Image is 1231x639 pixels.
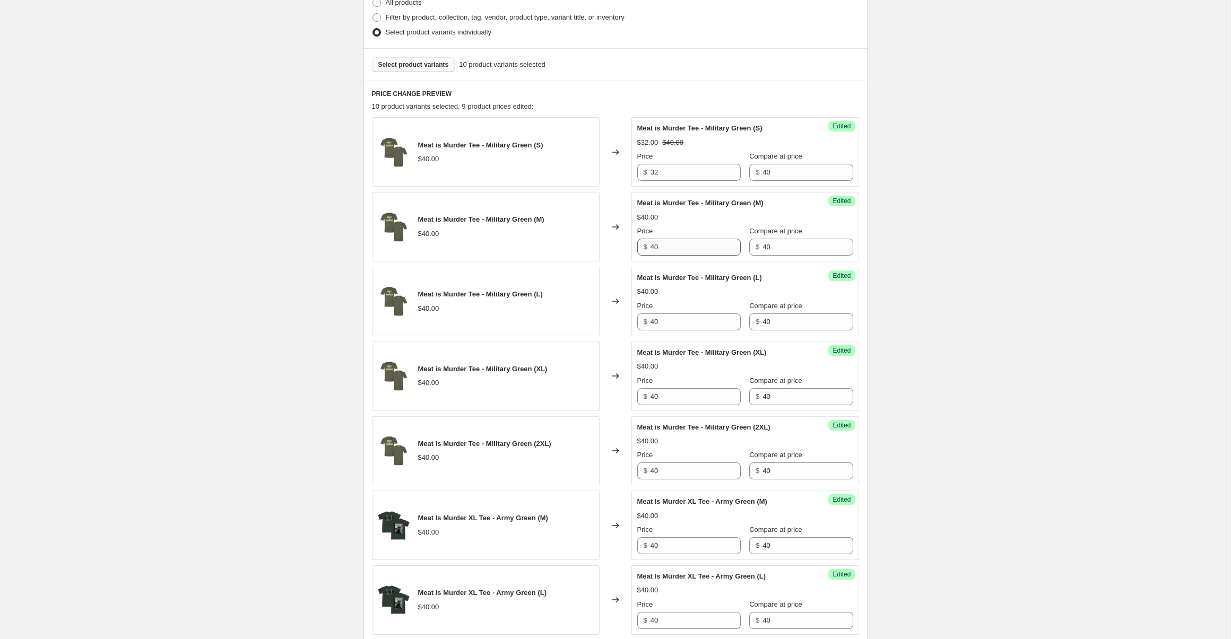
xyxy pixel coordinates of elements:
[637,274,762,282] span: Meat is Murder Tee - Military Green (L)
[418,303,439,314] div: $40.00
[833,570,851,579] span: Edited
[637,348,767,356] span: Meat is Murder Tee - Military Green (XL)
[637,199,764,207] span: Meat is Murder Tee - Military Green (M)
[756,467,759,475] span: $
[756,243,759,251] span: $
[378,211,410,243] img: MORRISSEY_MIM_TEE_2048x2048_b31ddf89-a11c-4568-9299-0f08a8186801_80x.webp
[833,421,851,430] span: Edited
[637,436,658,447] div: $40.00
[644,168,647,176] span: $
[833,495,851,504] span: Edited
[644,243,647,251] span: $
[378,60,449,69] span: Select product variants
[644,392,647,400] span: $
[418,452,439,463] div: $40.00
[833,346,851,355] span: Edited
[637,511,658,521] div: $40.00
[637,152,653,160] span: Price
[833,122,851,130] span: Edited
[418,141,543,149] span: Meat is Murder Tee - Military Green (S)
[637,497,767,505] span: Meat Is Murder XL Tee - Army Green (M)
[637,212,658,223] div: $40.00
[637,286,658,297] div: $40.00
[418,365,548,373] span: Meat is Murder Tee - Military Green (XL)
[749,600,802,608] span: Compare at price
[637,361,658,372] div: $40.00
[749,451,802,459] span: Compare at price
[418,514,548,522] span: Meat Is Murder XL Tee - Army Green (M)
[372,90,859,98] h6: PRICE CHANGE PREVIEW
[378,584,410,616] img: MORR_MIM_XL_Tee_Comp_80x.png
[756,616,759,624] span: $
[386,28,491,36] span: Select product variants individually
[418,440,551,448] span: Meat is Murder Tee - Military Green (2XL)
[637,572,766,580] span: Meat Is Murder XL Tee - Army Green (L)
[749,227,802,235] span: Compare at price
[749,377,802,384] span: Compare at price
[644,318,647,326] span: $
[418,215,544,223] span: Meat is Murder Tee - Military Green (M)
[833,272,851,280] span: Edited
[756,541,759,549] span: $
[378,510,410,541] img: MORR_MIM_XL_Tee_Comp_80x.png
[644,467,647,475] span: $
[418,290,543,298] span: Meat is Murder Tee - Military Green (L)
[378,136,410,168] img: MORRISSEY_MIM_TEE_2048x2048_b31ddf89-a11c-4568-9299-0f08a8186801_80x.webp
[637,302,653,310] span: Price
[637,227,653,235] span: Price
[418,602,439,612] div: $40.00
[662,137,683,148] strike: $40.00
[749,152,802,160] span: Compare at price
[459,59,545,70] span: 10 product variants selected
[418,154,439,164] div: $40.00
[378,435,410,467] img: MORRISSEY_MIM_TEE_2048x2048_b31ddf89-a11c-4568-9299-0f08a8186801_80x.webp
[372,57,455,72] button: Select product variants
[418,527,439,538] div: $40.00
[637,600,653,608] span: Price
[637,585,658,596] div: $40.00
[644,616,647,624] span: $
[378,285,410,317] img: MORRISSEY_MIM_TEE_2048x2048_b31ddf89-a11c-4568-9299-0f08a8186801_80x.webp
[637,451,653,459] span: Price
[756,392,759,400] span: $
[749,526,802,533] span: Compare at price
[637,124,762,132] span: Meat is Murder Tee - Military Green (S)
[644,541,647,549] span: $
[418,378,439,388] div: $40.00
[386,13,625,21] span: Filter by product, collection, tag, vendor, product type, variant title, or inventory
[637,377,653,384] span: Price
[756,318,759,326] span: $
[378,360,410,392] img: MORRISSEY_MIM_TEE_2048x2048_b31ddf89-a11c-4568-9299-0f08a8186801_80x.webp
[637,137,658,148] div: $32.00
[418,229,439,239] div: $40.00
[637,423,770,431] span: Meat is Murder Tee - Military Green (2XL)
[418,589,547,597] span: Meat Is Murder XL Tee - Army Green (L)
[833,197,851,205] span: Edited
[372,102,534,110] span: 10 product variants selected. 9 product prices edited:
[756,168,759,176] span: $
[637,526,653,533] span: Price
[749,302,802,310] span: Compare at price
